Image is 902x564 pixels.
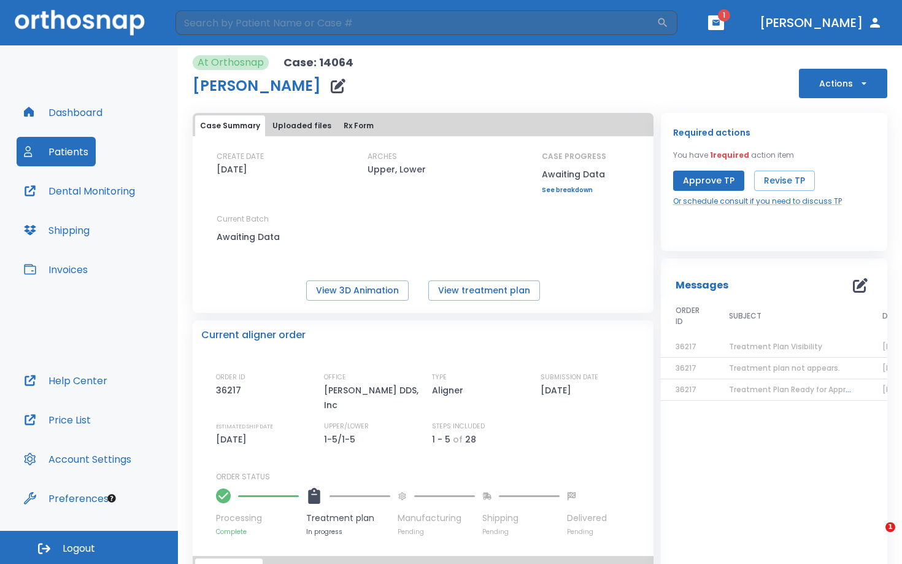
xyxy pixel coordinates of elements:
p: Current aligner order [201,328,306,342]
span: Treatment Plan Ready for Approval! [729,384,864,395]
span: Logout [63,542,95,555]
p: Manufacturing [398,512,475,525]
p: Current Batch [217,214,327,225]
p: Pending [482,527,560,536]
p: 36217 [216,383,245,398]
button: Invoices [17,255,95,284]
p: Processing [216,512,299,525]
button: Case Summary [195,115,265,136]
span: ORDER ID [676,305,700,327]
p: Awaiting Data [217,230,327,244]
p: At Orthosnap [198,55,264,70]
p: SUBMISSION DATE [541,372,598,383]
p: ESTIMATED SHIP DATE [216,421,273,432]
button: View treatment plan [428,280,540,301]
p: Delivered [567,512,607,525]
button: Preferences [17,484,116,513]
p: ORDER ID [216,372,245,383]
p: STEPS INCLUDED [432,421,485,432]
p: CASE PROGRESS [542,151,606,162]
p: Upper, Lower [368,162,426,177]
p: 1 - 5 [432,432,450,447]
button: Approve TP [673,171,744,191]
img: Orthosnap [15,10,145,35]
p: You have action item [673,150,794,161]
span: Treatment plan not appears. [729,363,840,373]
p: CREATE DATE [217,151,264,162]
p: TYPE [432,372,447,383]
p: Required actions [673,125,750,140]
p: Shipping [482,512,560,525]
a: Or schedule consult if you need to discuss TP [673,196,842,207]
span: 1 required [710,150,749,160]
h1: [PERSON_NAME] [193,79,321,93]
p: 28 [465,432,476,447]
iframe: Intercom live chat [860,522,890,552]
button: Rx Form [339,115,379,136]
div: Tooltip anchor [106,493,117,504]
button: Uploaded files [268,115,336,136]
p: ORDER STATUS [216,471,645,482]
span: 1 [718,9,730,21]
span: DATE [882,311,901,322]
p: of [453,432,463,447]
p: Aligner [432,383,468,398]
button: Patients [17,137,96,166]
button: Price List [17,405,98,435]
button: Dashboard [17,98,110,127]
button: Account Settings [17,444,139,474]
p: Case: 14064 [283,55,353,70]
p: [DATE] [541,383,576,398]
p: UPPER/LOWER [324,421,369,432]
div: tabs [195,115,651,136]
button: Revise TP [754,171,815,191]
button: View 3D Animation [306,280,409,301]
p: [DATE] [217,162,247,177]
button: Help Center [17,366,115,395]
p: Awaiting Data [542,167,606,182]
p: 1-5/1-5 [324,432,360,447]
p: ARCHES [368,151,397,162]
button: Dental Monitoring [17,176,142,206]
p: Treatment plan [306,512,390,525]
p: Pending [398,527,475,536]
input: Search by Patient Name or Case # [175,10,657,35]
p: Complete [216,527,299,536]
p: [DATE] [216,432,251,447]
span: 36217 [676,363,696,373]
button: Shipping [17,215,97,245]
button: Actions [799,69,887,98]
span: 36217 [676,341,696,352]
p: [PERSON_NAME] DDS, Inc [324,383,428,412]
span: SUBJECT [729,311,761,322]
p: OFFICE [324,372,346,383]
span: 36217 [676,384,696,395]
p: In progress [306,527,390,536]
span: Treatment Plan Visibility [729,341,822,352]
span: 1 [885,522,895,532]
a: See breakdown [542,187,606,194]
p: Pending [567,527,607,536]
button: [PERSON_NAME] [755,12,887,34]
p: Messages [676,278,728,293]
